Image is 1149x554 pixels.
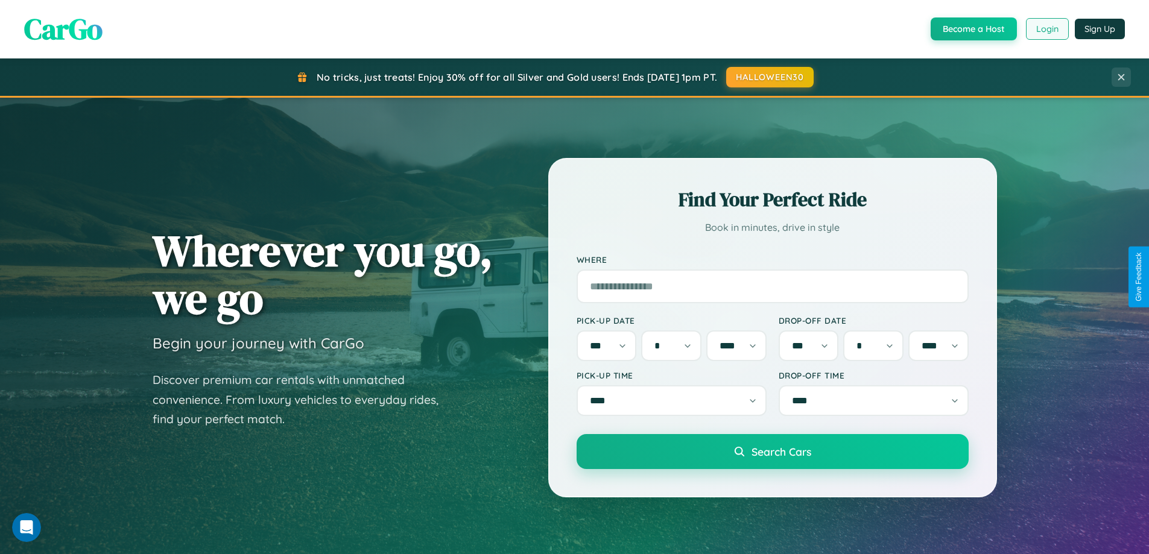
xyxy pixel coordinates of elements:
[24,9,103,49] span: CarGo
[12,513,41,542] iframe: Intercom live chat
[931,17,1017,40] button: Become a Host
[1135,253,1143,301] div: Give Feedback
[1026,18,1069,40] button: Login
[752,445,811,458] span: Search Cars
[153,227,493,322] h1: Wherever you go, we go
[1075,19,1125,39] button: Sign Up
[153,334,364,352] h3: Begin your journey with CarGo
[779,315,969,326] label: Drop-off Date
[153,370,454,429] p: Discover premium car rentals with unmatched convenience. From luxury vehicles to everyday rides, ...
[577,186,969,213] h2: Find Your Perfect Ride
[577,434,969,469] button: Search Cars
[577,254,969,265] label: Where
[726,67,814,87] button: HALLOWEEN30
[577,370,767,380] label: Pick-up Time
[577,219,969,236] p: Book in minutes, drive in style
[317,71,717,83] span: No tricks, just treats! Enjoy 30% off for all Silver and Gold users! Ends [DATE] 1pm PT.
[779,370,969,380] label: Drop-off Time
[577,315,767,326] label: Pick-up Date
